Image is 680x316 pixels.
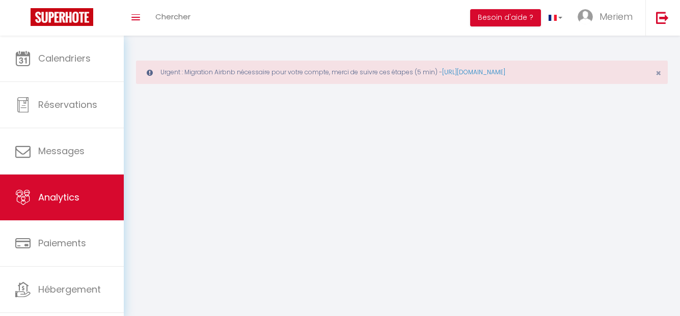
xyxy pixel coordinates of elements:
[656,11,669,24] img: logout
[38,191,79,204] span: Analytics
[38,52,91,65] span: Calendriers
[136,61,668,84] div: Urgent : Migration Airbnb nécessaire pour votre compte, merci de suivre ces étapes (5 min) -
[600,10,633,23] span: Meriem
[656,67,661,79] span: ×
[578,9,593,24] img: ...
[442,68,505,76] a: [URL][DOMAIN_NAME]
[470,9,541,26] button: Besoin d'aide ?
[155,11,191,22] span: Chercher
[38,283,101,296] span: Hébergement
[38,98,97,111] span: Réservations
[656,69,661,78] button: Close
[31,8,93,26] img: Super Booking
[38,237,86,249] span: Paiements
[38,145,85,157] span: Messages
